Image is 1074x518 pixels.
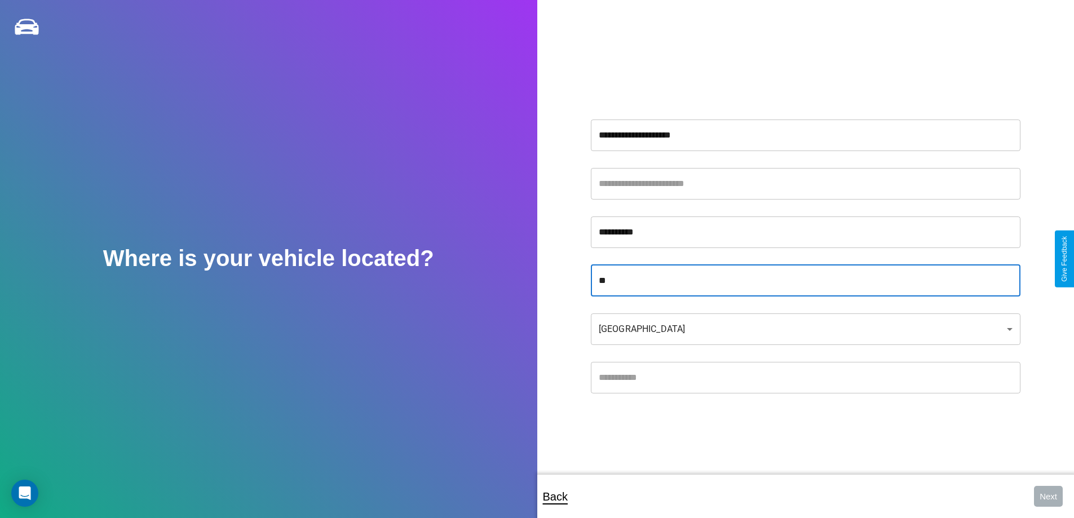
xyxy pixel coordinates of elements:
div: Open Intercom Messenger [11,480,38,507]
h2: Where is your vehicle located? [103,246,434,271]
button: Next [1034,486,1063,507]
div: [GEOGRAPHIC_DATA] [591,313,1020,345]
div: Give Feedback [1060,236,1068,282]
p: Back [543,486,568,507]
